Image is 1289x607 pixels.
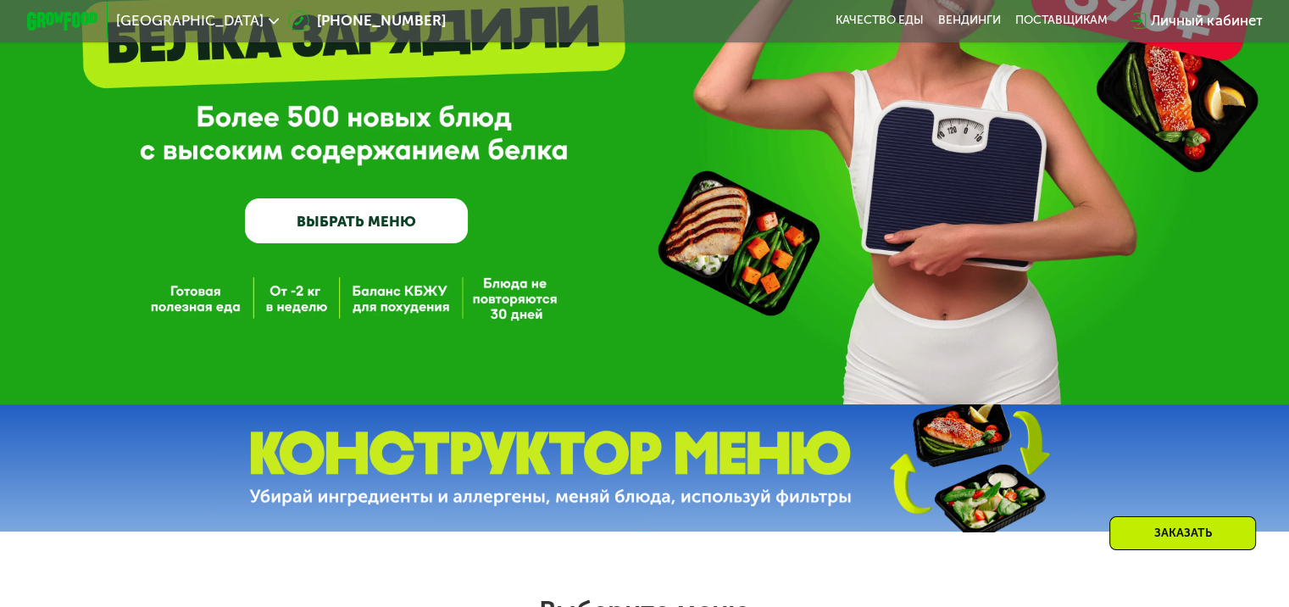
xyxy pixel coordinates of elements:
div: Личный кабинет [1151,10,1262,31]
a: ВЫБРАТЬ МЕНЮ [245,198,468,243]
span: [GEOGRAPHIC_DATA] [116,14,264,28]
div: Заказать [1109,516,1256,550]
a: [PHONE_NUMBER] [288,10,446,31]
a: Вендинги [938,14,1001,28]
a: Качество еды [836,14,924,28]
div: поставщикам [1015,14,1108,28]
